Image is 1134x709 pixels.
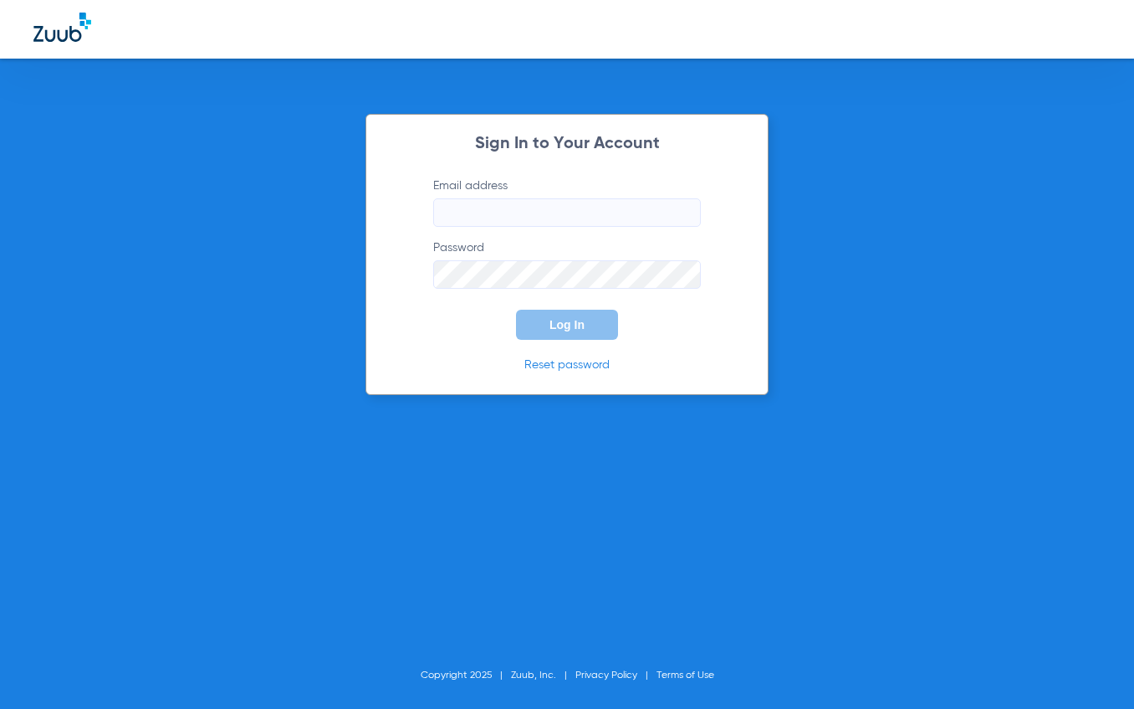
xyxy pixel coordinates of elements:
img: Zuub Logo [33,13,91,42]
label: Email address [433,177,701,227]
span: Log In [549,318,585,331]
label: Password [433,239,701,289]
h2: Sign In to Your Account [408,136,726,152]
input: Email address [433,198,701,227]
a: Terms of Use [656,670,714,681]
a: Privacy Policy [575,670,637,681]
button: Log In [516,310,618,340]
li: Copyright 2025 [421,667,511,684]
li: Zuub, Inc. [511,667,575,684]
a: Reset password [524,359,610,371]
input: Password [433,260,701,289]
